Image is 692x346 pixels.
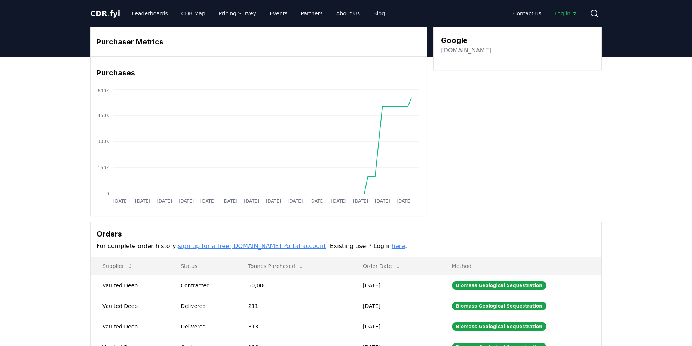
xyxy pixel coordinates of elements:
tspan: 150K [98,165,110,170]
a: Log in [549,7,584,20]
tspan: 300K [98,139,110,144]
a: here [392,242,405,250]
span: Log in [555,10,578,17]
span: CDR fyi [90,9,120,18]
span: . [107,9,110,18]
tspan: [DATE] [135,198,150,204]
h3: Google [441,35,491,46]
td: Vaulted Deep [91,316,169,337]
td: [DATE] [351,275,440,296]
div: Delivered [181,302,230,310]
tspan: [DATE] [222,198,238,204]
button: Order Date [357,259,407,274]
td: [DATE] [351,296,440,316]
button: Supplier [97,259,139,274]
div: Contracted [181,282,230,289]
nav: Main [126,7,391,20]
h3: Orders [97,228,595,240]
a: CDR Map [175,7,211,20]
div: Delivered [181,323,230,330]
a: [DOMAIN_NAME] [441,46,491,55]
td: 313 [236,316,351,337]
tspan: [DATE] [353,198,368,204]
button: Tonnes Purchased [242,259,310,274]
a: CDR.fyi [90,8,120,19]
tspan: [DATE] [244,198,259,204]
td: Vaulted Deep [91,275,169,296]
div: Biomass Geological Sequestration [452,302,546,310]
div: Biomass Geological Sequestration [452,281,546,290]
h3: Purchases [97,67,421,78]
a: About Us [330,7,366,20]
tspan: [DATE] [266,198,281,204]
tspan: [DATE] [309,198,325,204]
tspan: 450K [98,113,110,118]
tspan: 0 [106,191,109,197]
tspan: [DATE] [396,198,412,204]
tspan: [DATE] [288,198,303,204]
td: 50,000 [236,275,351,296]
a: Leaderboards [126,7,174,20]
p: Status [175,262,230,270]
tspan: [DATE] [157,198,172,204]
tspan: [DATE] [113,198,129,204]
tspan: [DATE] [331,198,346,204]
td: [DATE] [351,316,440,337]
a: Pricing Survey [213,7,262,20]
tspan: 600K [98,88,110,93]
tspan: [DATE] [179,198,194,204]
td: Vaulted Deep [91,296,169,316]
tspan: [DATE] [375,198,390,204]
div: Biomass Geological Sequestration [452,322,546,331]
a: Events [264,7,293,20]
p: For complete order history, . Existing user? Log in . [97,242,595,251]
a: Partners [295,7,329,20]
a: sign up for a free [DOMAIN_NAME] Portal account [178,242,326,250]
nav: Main [507,7,584,20]
h3: Purchaser Metrics [97,36,421,47]
a: Blog [367,7,391,20]
tspan: [DATE] [200,198,216,204]
p: Method [446,262,595,270]
td: 211 [236,296,351,316]
a: Contact us [507,7,547,20]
